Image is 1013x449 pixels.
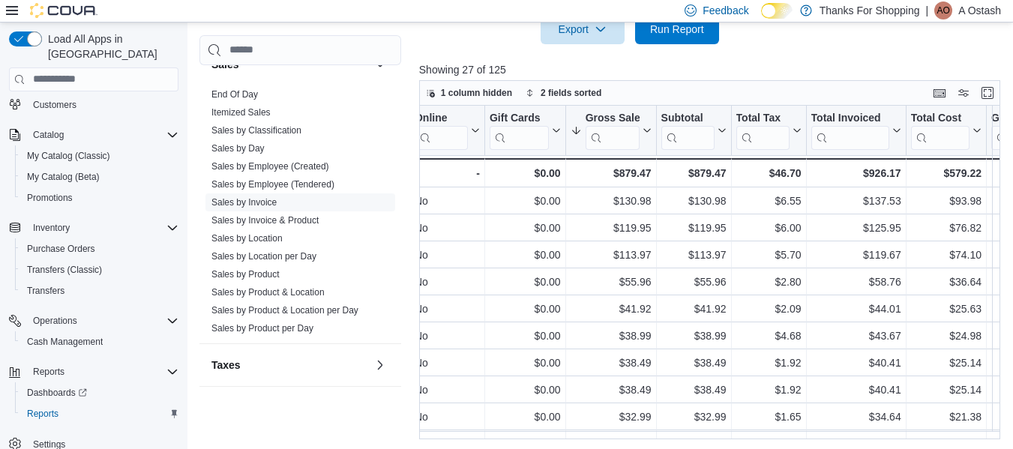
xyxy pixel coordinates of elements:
span: Operations [33,315,77,327]
button: Total Tax [736,112,801,150]
button: Run Report [635,14,719,44]
div: $25.63 [910,300,981,318]
p: A Ostash [958,1,1001,19]
span: Operations [27,312,178,330]
h3: Taxes [211,358,241,373]
a: My Catalog (Beta) [21,168,106,186]
button: Purchase Orders [15,238,184,259]
span: Catalog [33,129,64,141]
a: Transfers (Classic) [21,261,108,279]
span: AO [937,1,950,19]
button: 2 fields sorted [520,84,607,102]
span: Itemized Sales [211,106,271,118]
span: Transfers [21,282,178,300]
span: Sales by Classification [211,124,301,136]
div: $1.92 [736,381,801,399]
div: Total Invoiced [811,112,889,150]
button: Sales [371,55,389,73]
div: No [415,219,480,237]
div: Total Tax [736,112,789,150]
a: Dashboards [15,382,184,403]
span: Load All Apps in [GEOGRAPHIC_DATA] [42,31,178,61]
button: Cash Management [15,331,184,352]
button: Operations [3,310,184,331]
a: Sales by Product & Location per Day [211,305,358,316]
a: Purchase Orders [21,240,101,258]
a: Sales by Invoice [211,197,277,208]
span: Purchase Orders [27,243,95,255]
span: Dashboards [21,384,178,402]
div: $2.80 [736,273,801,291]
div: $119.95 [661,219,726,237]
div: $40.41 [811,354,901,372]
a: Sales by Location [211,233,283,244]
div: No [415,192,480,210]
div: $0.00 [490,408,561,426]
span: My Catalog (Classic) [27,150,110,162]
div: $38.49 [570,354,651,372]
span: Reports [21,405,178,423]
span: Transfers (Classic) [21,261,178,279]
span: Sales by Invoice [211,196,277,208]
button: Export [541,14,625,44]
span: Sales by Product & Location per Day [211,304,358,316]
div: Total Cost [910,112,969,150]
button: Keyboard shortcuts [931,84,949,102]
span: Reports [33,366,64,378]
div: $0.00 [490,192,561,210]
span: Reports [27,408,58,420]
a: Sales by Product [211,269,280,280]
a: Sales by Location per Day [211,251,316,262]
button: Inventory [27,219,76,237]
div: $44.01 [811,300,901,318]
div: No [415,381,480,399]
span: My Catalog (Beta) [27,171,100,183]
div: No [415,354,480,372]
button: My Catalog (Beta) [15,166,184,187]
span: Sales by Employee (Created) [211,160,329,172]
div: $24.98 [910,327,981,345]
div: Gift Cards [490,112,549,126]
span: Export [550,14,616,44]
div: $130.98 [661,192,726,210]
button: Operations [27,312,83,330]
div: $93.98 [910,192,981,210]
div: Total Cost [910,112,969,126]
div: Gross Sales [585,112,639,126]
span: Sales by Day [211,142,265,154]
a: Sales by Employee (Created) [211,161,329,172]
button: Display options [955,84,973,102]
div: $119.95 [570,219,651,237]
span: Feedback [703,3,748,18]
button: Total Invoiced [811,112,901,150]
div: $36.64 [910,273,981,291]
p: Showing 27 of 125 [419,62,1006,77]
div: $0.00 [490,164,561,182]
div: $1.65 [736,408,801,426]
p: Thanks For Shopping [820,1,920,19]
div: $38.49 [661,354,726,372]
div: $0.00 [490,246,561,264]
div: $1.92 [736,354,801,372]
a: Customers [27,96,82,114]
div: $25.14 [910,381,981,399]
span: Catalog [27,126,178,144]
div: $40.41 [811,381,901,399]
span: Cash Management [21,333,178,351]
div: $4.68 [736,327,801,345]
span: Inventory [27,219,178,237]
span: Sales by Product [211,268,280,280]
div: $76.82 [910,219,981,237]
button: Customers [3,93,184,115]
a: Sales by Day [211,143,265,154]
a: Sales by Product per Day [211,323,313,334]
div: $25.14 [910,354,981,372]
div: $0.00 [490,381,561,399]
button: Promotions [15,187,184,208]
div: $926.17 [811,164,901,182]
div: $879.47 [570,164,651,182]
a: End Of Day [211,89,258,100]
div: $38.99 [570,327,651,345]
div: $41.92 [661,300,726,318]
div: No [415,408,480,426]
